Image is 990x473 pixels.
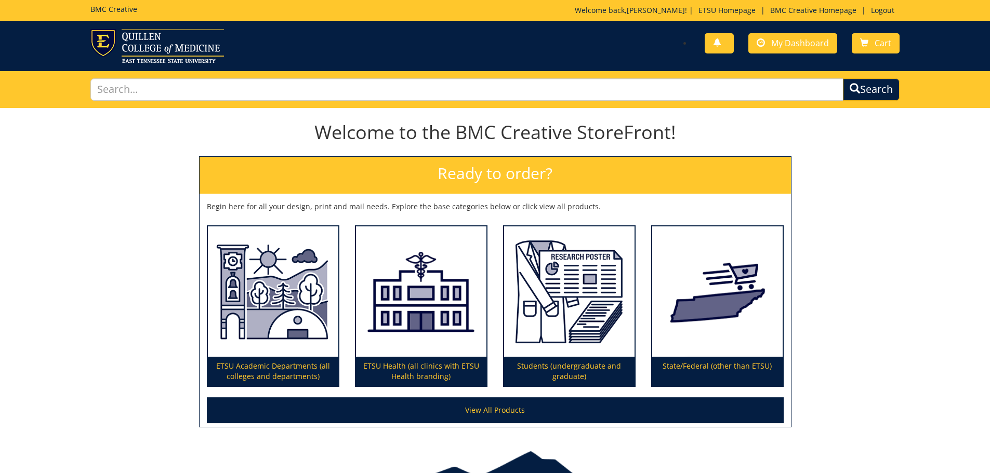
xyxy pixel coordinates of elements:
img: State/Federal (other than ETSU) [652,226,783,357]
button: Search [843,78,900,101]
a: BMC Creative Homepage [765,5,862,15]
p: State/Federal (other than ETSU) [652,357,783,386]
input: Search... [90,78,844,101]
a: ETSU Health (all clinics with ETSU Health branding) [356,226,486,386]
p: Begin here for all your design, print and mail needs. Explore the base categories below or click ... [207,201,784,212]
h2: Ready to order? [200,157,791,194]
a: Cart [852,33,900,53]
a: ETSU Homepage [693,5,761,15]
h5: BMC Creative [90,5,137,13]
h1: Welcome to the BMC Creative StoreFront! [199,122,791,143]
img: Students (undergraduate and graduate) [504,226,635,357]
img: ETSU Academic Departments (all colleges and departments) [208,226,338,357]
img: ETSU logo [90,29,224,63]
p: ETSU Health (all clinics with ETSU Health branding) [356,357,486,386]
span: Cart [875,37,891,49]
p: Students (undergraduate and graduate) [504,357,635,386]
img: ETSU Health (all clinics with ETSU Health branding) [356,226,486,357]
a: View All Products [207,397,784,423]
a: ETSU Academic Departments (all colleges and departments) [208,226,338,386]
a: Logout [866,5,900,15]
a: [PERSON_NAME] [627,5,685,15]
p: Welcome back, ! | | | [575,5,900,16]
span: My Dashboard [771,37,829,49]
p: ETSU Academic Departments (all colleges and departments) [208,357,338,386]
a: My Dashboard [748,33,837,53]
a: State/Federal (other than ETSU) [652,226,783,386]
a: Students (undergraduate and graduate) [504,226,635,386]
